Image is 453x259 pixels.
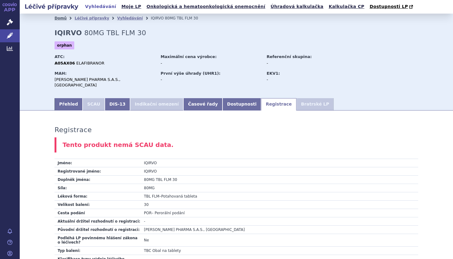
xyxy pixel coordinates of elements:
[267,77,336,82] div: -
[55,61,75,65] strong: A05AX06
[55,29,82,37] strong: IQIRVO
[83,2,118,11] a: Vyhledávání
[55,167,141,175] td: Registrované jméno:
[144,194,159,198] span: TBL FLM
[141,234,418,246] td: Ne
[55,98,83,111] a: Přehled
[20,2,83,11] h2: Léčivé přípravky
[141,184,418,192] td: 80MG
[267,71,280,76] strong: EKV1:
[55,41,74,49] span: orphan
[165,16,198,20] span: 80MG TBL FLM 30
[117,16,143,20] a: Vyhledávání
[55,175,141,184] td: Doplněk jména:
[75,16,109,20] a: Léčivé přípravky
[55,192,141,200] td: Léková forma:
[55,54,65,59] strong: ATC:
[141,175,418,184] td: 80MG TBL FLM 30
[161,77,261,82] div: -
[55,126,92,134] h3: Registrace
[55,71,67,76] strong: MAH:
[369,4,408,9] span: Dostupnosti LP
[151,16,164,20] span: IQIRVO
[84,29,146,37] span: 80MG TBL FLM 30
[161,61,261,66] div: -
[261,98,296,111] a: Registrace
[55,16,67,20] a: Domů
[120,2,143,11] a: Moje LP
[161,54,217,59] strong: Maximální cena výrobce:
[55,77,155,88] div: [PERSON_NAME] PHARMA S.A.S., [GEOGRAPHIC_DATA]
[161,71,220,76] strong: První výše úhrady (UHR1):
[141,192,418,200] td: –
[269,2,325,11] a: Úhradová kalkulačka
[55,200,141,209] td: Velikost balení:
[161,194,197,198] span: Potahovaná tableta
[153,249,181,253] span: Obal na tablety
[105,98,130,111] a: DIS-13
[76,61,104,65] span: ELAFIBRANOR
[55,246,141,255] td: Typ balení:
[141,159,418,167] td: IQIRVO
[267,61,336,66] div: -
[144,249,151,253] span: TBC
[327,2,366,11] a: Kalkulačka CP
[141,225,418,234] td: [PERSON_NAME] PHARMA S.A.S., [GEOGRAPHIC_DATA]
[141,217,418,225] td: -
[145,2,267,11] a: Onkologická a hematoonkologická onemocnění
[183,98,222,111] a: Časové řady
[55,217,141,225] td: Aktuální držitel rozhodnutí o registraci:
[55,225,141,234] td: Původní držitel rozhodnutí o registraci:
[141,209,418,217] td: – Perorální podání
[55,137,418,152] div: Tento produkt nemá SCAU data.
[368,2,416,11] a: Dostupnosti LP
[55,184,141,192] td: Síla:
[222,98,261,111] a: Dostupnosti
[141,200,418,209] td: 30
[141,167,418,175] td: IQIRVO
[55,159,141,167] td: Jméno:
[267,54,312,59] strong: Referenční skupina:
[55,234,141,246] td: Podléhá LP povinnému hlášení zákona o léčivech?
[144,211,152,215] span: POR
[55,209,141,217] td: Cesta podání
